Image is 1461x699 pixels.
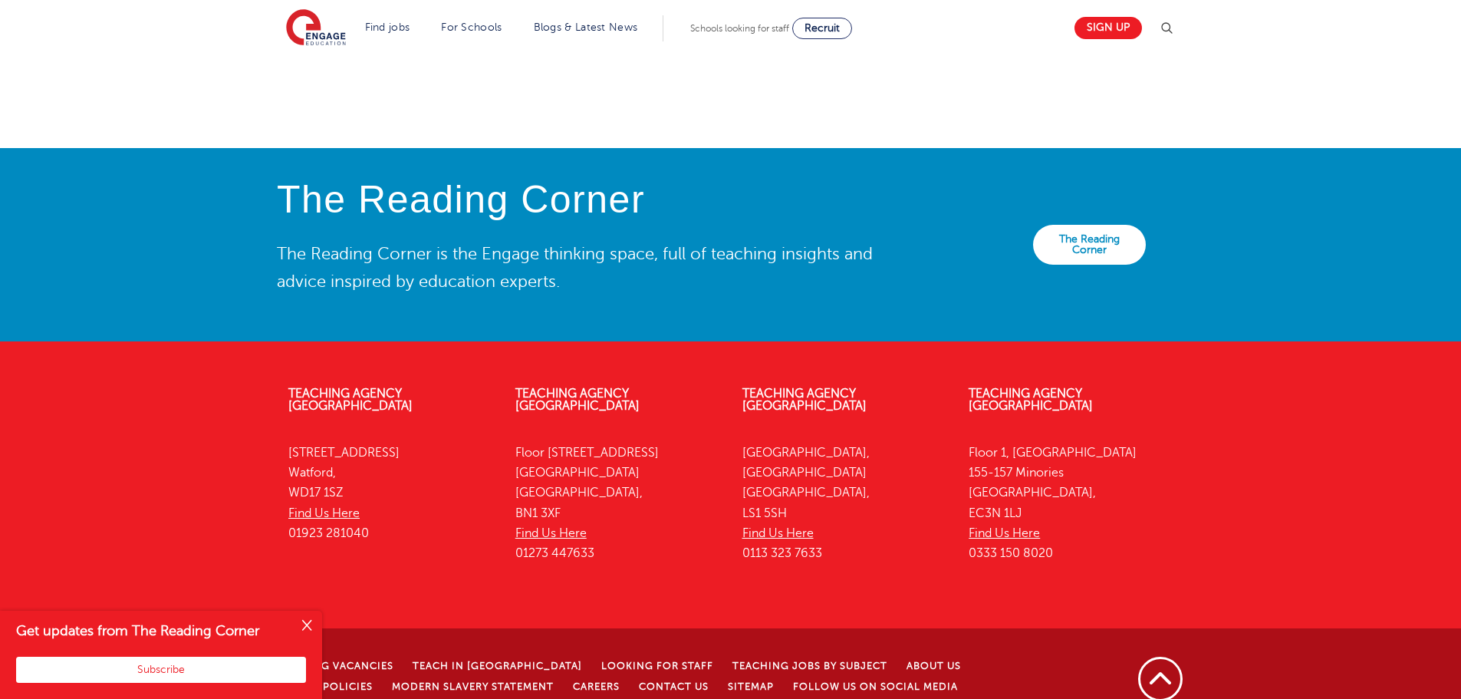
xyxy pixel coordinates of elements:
a: Find Us Here [742,526,814,540]
a: Blogs & Latest News [534,21,638,33]
a: Follow us on Social Media [793,681,958,692]
a: Find jobs [365,21,410,33]
a: Contact Us [639,681,709,692]
h4: The Reading Corner [277,179,884,221]
a: For Schools [441,21,502,33]
p: [GEOGRAPHIC_DATA], [GEOGRAPHIC_DATA] [GEOGRAPHIC_DATA], LS1 5SH 0113 323 7633 [742,443,946,564]
a: Modern Slavery Statement [392,681,554,692]
a: Careers [573,681,620,692]
a: Find Us Here [288,506,360,520]
a: Teaching jobs by subject [732,661,887,671]
a: Sitemap [728,681,774,692]
a: Teaching Agency [GEOGRAPHIC_DATA] [515,387,640,413]
button: Subscribe [16,657,306,683]
p: [STREET_ADDRESS] Watford, WD17 1SZ 01923 281040 [288,443,492,543]
p: Floor [STREET_ADDRESS] [GEOGRAPHIC_DATA] [GEOGRAPHIC_DATA], BN1 3XF 01273 447633 [515,443,719,564]
a: Teaching Agency [GEOGRAPHIC_DATA] [288,387,413,413]
a: Looking for staff [601,661,713,671]
a: Merton(18) [280,45,334,56]
a: Teaching Agency [GEOGRAPHIC_DATA] [742,387,867,413]
img: Engage Education [286,9,346,48]
a: The Reading Corner [1033,225,1146,265]
button: Close [291,611,322,641]
a: Policies [323,681,373,692]
a: About Us [907,661,961,671]
a: Find Us Here [515,526,587,540]
a: Find Us Here [969,526,1040,540]
a: Teaching Vacancies [273,661,393,671]
p: The Reading Corner is the Engage thinking space, full of teaching insights and advice inspired by... [277,240,884,295]
span: Schools looking for staff [690,23,789,34]
a: Recruit [792,18,852,39]
a: Sign up [1074,17,1142,39]
a: Teaching Agency [GEOGRAPHIC_DATA] [969,387,1093,413]
a: Teach in [GEOGRAPHIC_DATA] [413,661,582,671]
p: Floor 1, [GEOGRAPHIC_DATA] 155-157 Minories [GEOGRAPHIC_DATA], EC3N 1LJ 0333 150 8020 [969,443,1173,564]
h4: Get updates from The Reading Corner [16,622,290,641]
span: Recruit [805,22,840,34]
